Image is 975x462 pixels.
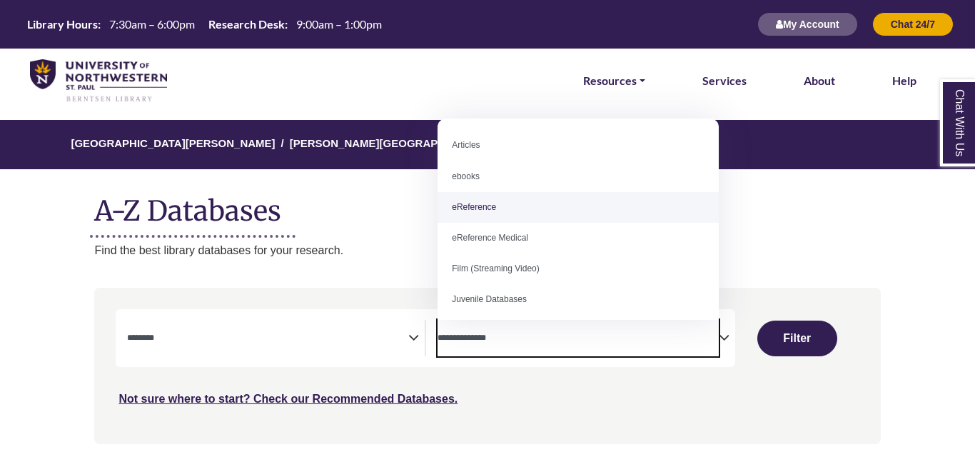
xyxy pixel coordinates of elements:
[94,120,880,169] nav: breadcrumb
[438,192,718,223] li: eReference
[583,71,645,90] a: Resources
[438,333,719,345] textarea: Search
[94,241,880,260] p: Find the best library databases for your research.
[21,16,101,31] th: Library Hours:
[892,71,916,90] a: Help
[438,223,718,253] li: eReference Medical
[203,16,288,31] th: Research Desk:
[702,71,747,90] a: Services
[757,321,837,356] button: Submit for Search Results
[438,130,718,161] li: Articles
[438,284,718,315] li: Juvenile Databases
[296,17,382,31] span: 9:00am – 1:00pm
[872,12,954,36] button: Chat 24/7
[30,59,167,103] img: library_home
[71,135,275,149] a: [GEOGRAPHIC_DATA][PERSON_NAME]
[290,135,494,149] a: [PERSON_NAME][GEOGRAPHIC_DATA]
[109,17,195,31] span: 7:30am – 6:00pm
[438,253,718,284] li: Film (Streaming Video)
[438,161,718,192] li: ebooks
[21,16,388,33] a: Hours Today
[21,16,388,30] table: Hours Today
[757,12,858,36] button: My Account
[757,18,858,30] a: My Account
[872,18,954,30] a: Chat 24/7
[118,393,458,405] a: Not sure where to start? Check our Recommended Databases.
[94,288,880,443] nav: Search filters
[127,333,408,345] textarea: Search
[804,71,835,90] a: About
[94,184,880,227] h1: A-Z Databases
